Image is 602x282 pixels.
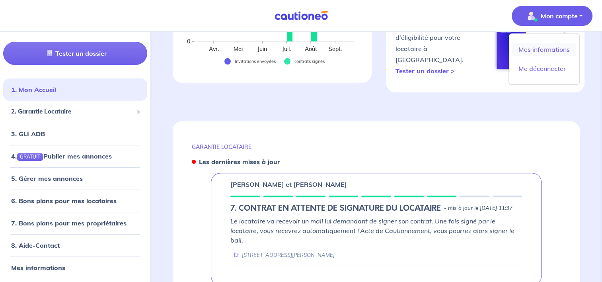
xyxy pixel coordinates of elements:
[209,45,219,53] text: Avr.
[271,11,331,21] img: Cautioneo
[11,129,45,137] a: 3. GLI ADB
[11,152,112,160] a: 4.GRATUITPublier mes annonces
[3,125,147,141] div: 3. GLI ADB
[11,174,83,182] a: 5. Gérer mes annonces
[11,241,60,249] a: 8. Aide-Contact
[230,217,514,244] em: Le locataire va recevoir un mail lui demandant de signer son contrat. Une fois signé par le locat...
[11,219,127,227] a: 7. Bons plans pour mes propriétaires
[11,86,56,94] a: 1. Mon Accueil
[3,104,147,119] div: 2. Garantie Locataire
[512,62,576,75] a: Me déconnecter
[11,107,133,116] span: 2. Garantie Locataire
[395,67,455,75] a: Tester un dossier >
[3,237,147,253] div: 8. Aide-Contact
[199,158,280,166] strong: Les dernières mises à jour
[3,42,147,65] a: Tester un dossier
[257,45,267,53] text: Juin
[3,260,147,276] div: Mes informations
[11,197,117,205] a: 6. Bons plans pour mes locataires
[444,204,512,212] p: - mis à jour le [DATE] 11:37
[305,45,317,53] text: Août
[187,38,190,45] text: 0
[512,43,576,56] a: Mes informations
[3,170,147,186] div: 5. Gérer mes annonces
[230,204,441,213] h5: 7. CONTRAT EN ATTENTE DE SIGNATURE DU LOCATAIRE
[234,45,243,53] text: Mai
[230,204,522,213] div: state: SIGNING-CONTRACT-IN-PROGRESS, Context: ,IS-GL-CAUTION
[230,180,347,189] p: [PERSON_NAME] et [PERSON_NAME]
[512,6,592,26] button: illu_account_valid_menu.svgMon compte
[3,215,147,231] div: 7. Bons plans pour mes propriétaires
[282,45,291,53] text: Juil.
[329,45,342,53] text: Sept.
[525,10,538,22] img: illu_account_valid_menu.svg
[11,264,65,272] a: Mes informations
[230,251,335,259] div: [STREET_ADDRESS][PERSON_NAME]
[192,143,561,151] p: GARANTIE LOCATAIRE
[3,193,147,209] div: 6. Bons plans pour mes locataires
[493,3,568,73] img: simulateur.png
[541,11,578,21] p: Mon compte
[508,33,580,85] div: illu_account_valid_menu.svgMon compte
[3,148,147,164] div: 4.GRATUITPublier mes annonces
[3,82,147,98] div: 1. Mon Accueil
[395,10,485,76] p: Obtenez en quelques clics un résultat d'éligibilité pour votre locataire à [GEOGRAPHIC_DATA].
